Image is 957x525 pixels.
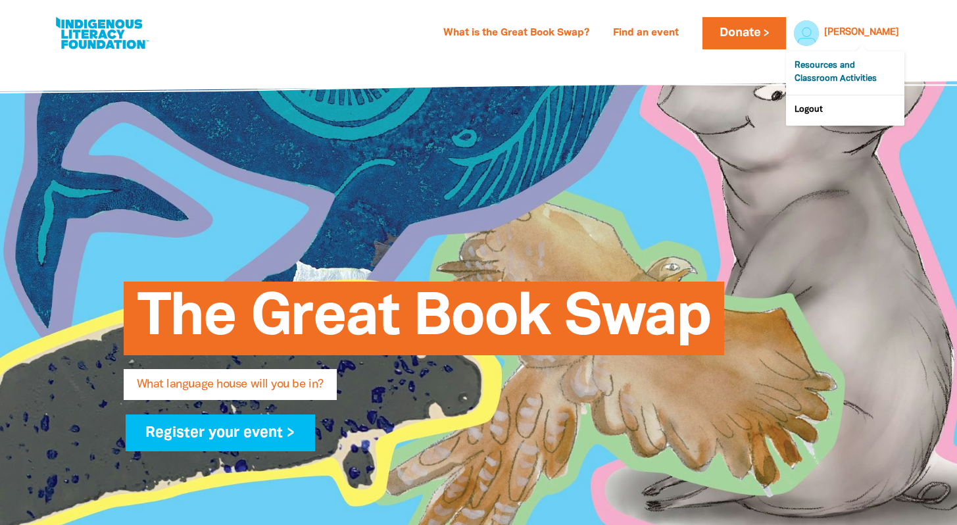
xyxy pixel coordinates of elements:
[824,28,899,37] a: [PERSON_NAME]
[702,17,785,49] a: Donate
[786,95,904,126] a: Logout
[126,414,316,451] a: Register your event >
[137,291,711,355] span: The Great Book Swap
[605,23,687,44] a: Find an event
[435,23,597,44] a: What is the Great Book Swap?
[786,51,904,95] a: Resources and Classroom Activities
[137,379,324,400] span: What language house will you be in?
